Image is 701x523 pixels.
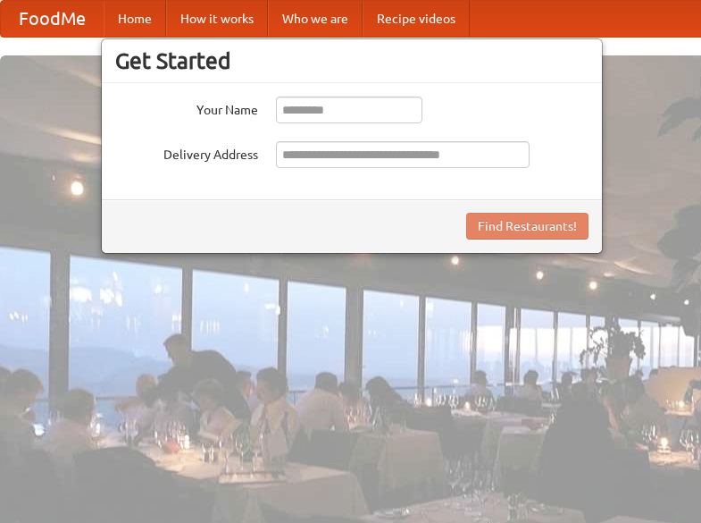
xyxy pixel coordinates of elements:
[466,213,588,240] button: Find Restaurants!
[166,1,268,37] a: How it works
[268,1,363,37] a: Who we are
[363,1,470,37] a: Recipe videos
[1,1,104,37] a: FoodMe
[115,97,258,119] label: Your Name
[104,1,166,37] a: Home
[115,141,258,164] label: Delivery Address
[115,47,588,74] h3: Get Started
